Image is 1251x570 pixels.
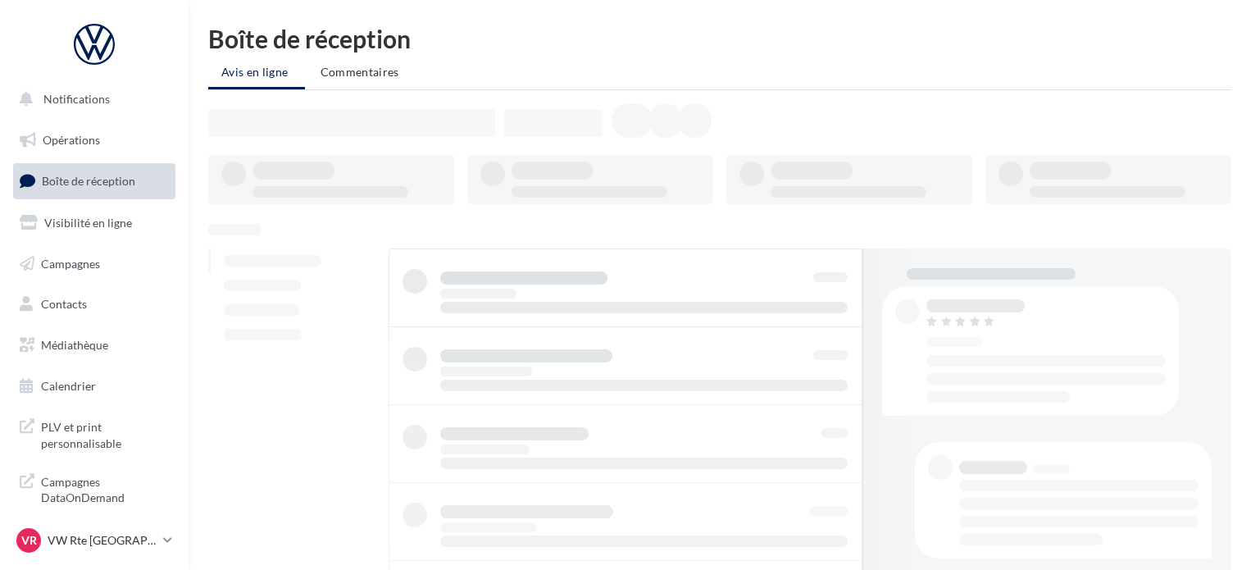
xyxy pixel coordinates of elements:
span: Campagnes DataOnDemand [41,471,169,506]
span: Commentaires [321,65,399,79]
span: VR [21,532,37,549]
div: Boîte de réception [208,26,1231,51]
a: PLV et print personnalisable [10,409,179,458]
span: Campagnes [41,256,100,270]
span: Notifications [43,92,110,106]
a: Contacts [10,287,179,321]
span: PLV et print personnalisable [41,416,169,451]
a: VR VW Rte [GEOGRAPHIC_DATA] [13,525,175,556]
a: Campagnes DataOnDemand [10,464,179,513]
button: Notifications [10,82,172,116]
span: Calendrier [41,379,96,393]
span: Opérations [43,133,100,147]
a: Calendrier [10,369,179,404]
a: Opérations [10,123,179,157]
p: VW Rte [GEOGRAPHIC_DATA] [48,532,157,549]
a: Visibilité en ligne [10,206,179,240]
a: Médiathèque [10,328,179,363]
span: Boîte de réception [42,174,135,188]
span: Contacts [41,297,87,311]
a: Campagnes [10,247,179,281]
a: Boîte de réception [10,163,179,198]
span: Médiathèque [41,338,108,352]
span: Visibilité en ligne [44,216,132,230]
